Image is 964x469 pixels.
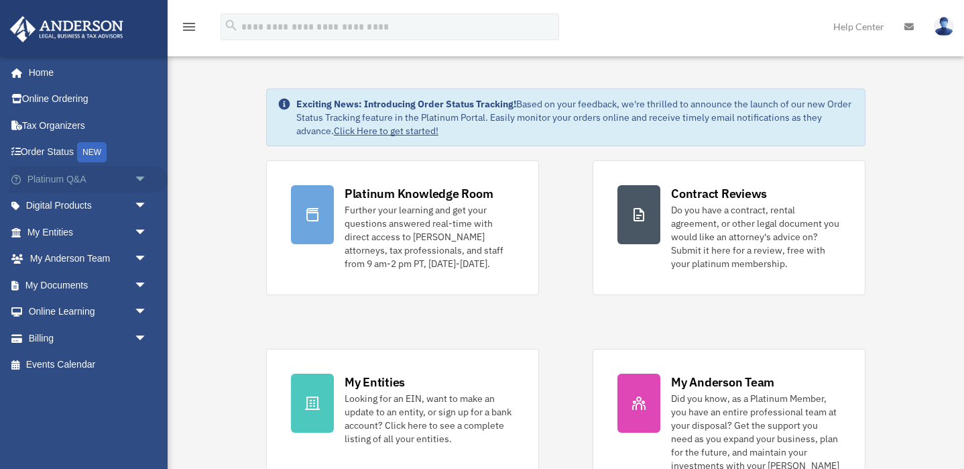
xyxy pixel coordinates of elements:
div: Looking for an EIN, want to make an update to an entity, or sign up for a bank account? Click her... [345,392,514,446]
a: Online Ordering [9,86,168,113]
div: Platinum Knowledge Room [345,185,493,202]
div: My Anderson Team [671,374,774,390]
div: My Entities [345,374,405,390]
a: My Anderson Teamarrow_drop_down [9,246,168,272]
span: arrow_drop_down [134,325,161,352]
div: Further your learning and get your questions answered real-time with direct access to [PERSON_NAM... [345,203,514,270]
a: Digital Productsarrow_drop_down [9,193,168,219]
a: Order StatusNEW [9,139,168,166]
i: search [224,18,239,33]
a: Tax Organizers [9,112,168,139]
a: Contract Reviews Do you have a contract, rental agreement, or other legal document you would like... [593,160,865,295]
a: Home [9,59,161,86]
a: Platinum Q&Aarrow_drop_down [9,166,168,193]
a: Platinum Knowledge Room Further your learning and get your questions answered real-time with dire... [266,160,539,295]
a: menu [181,23,197,35]
a: Events Calendar [9,352,168,378]
span: arrow_drop_down [134,299,161,326]
a: Click Here to get started! [334,125,438,137]
div: Based on your feedback, we're thrilled to announce the launch of our new Order Status Tracking fe... [296,97,854,138]
div: NEW [77,142,107,162]
a: Online Learningarrow_drop_down [9,299,168,325]
span: arrow_drop_down [134,246,161,273]
img: Anderson Advisors Platinum Portal [6,16,127,42]
img: User Pic [934,17,954,36]
i: menu [181,19,197,35]
div: Do you have a contract, rental agreement, or other legal document you would like an attorney's ad... [671,203,841,270]
a: Billingarrow_drop_down [9,325,168,352]
a: My Entitiesarrow_drop_down [9,219,168,246]
span: arrow_drop_down [134,219,161,246]
span: arrow_drop_down [134,272,161,299]
span: arrow_drop_down [134,193,161,220]
strong: Exciting News: Introducing Order Status Tracking! [296,98,516,110]
a: My Documentsarrow_drop_down [9,272,168,299]
span: arrow_drop_down [134,166,161,193]
div: Contract Reviews [671,185,767,202]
